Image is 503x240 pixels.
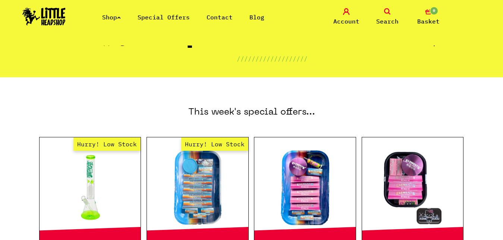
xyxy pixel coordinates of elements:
span: Basket [417,17,440,26]
a: Shop [102,13,121,21]
a: Search [369,8,406,26]
img: Little Head Shop Logo [22,7,66,25]
h3: This week's special offers... [39,77,464,137]
span: Hurry! Low Stock [73,137,141,151]
span: 0 [430,6,438,15]
span: Account [333,17,359,26]
a: Special Offers [138,13,190,21]
a: 0 Basket [410,8,447,26]
a: Blog [249,13,264,21]
a: Hurry! Low Stock [40,150,141,225]
p: /////////////////// [237,54,308,63]
a: Hurry! Low Stock [147,150,248,225]
span: Search [376,17,399,26]
a: Contact [207,13,233,21]
span: Hurry! Low Stock [181,137,248,151]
